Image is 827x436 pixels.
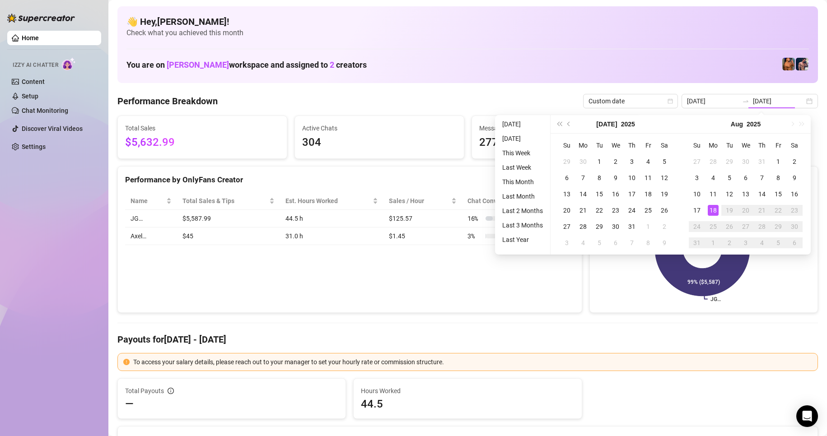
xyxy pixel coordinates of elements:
[782,58,795,70] img: JG
[302,134,457,151] span: 304
[125,192,177,210] th: Name
[383,227,462,245] td: $1.45
[13,61,58,70] span: Izzy AI Chatter
[125,227,177,245] td: Axel…
[125,123,280,133] span: Total Sales
[22,78,45,85] a: Content
[383,192,462,210] th: Sales / Hour
[22,107,68,114] a: Chat Monitoring
[285,196,371,206] div: Est. Hours Worked
[126,28,809,38] span: Check what you achieved this month
[168,388,174,394] span: info-circle
[22,143,46,150] a: Settings
[330,60,334,70] span: 2
[117,95,218,107] h4: Performance Breakdown
[687,96,738,106] input: Start date
[753,96,804,106] input: End date
[462,192,575,210] th: Chat Conversion
[125,386,164,396] span: Total Payouts
[742,97,749,105] span: swap-right
[22,93,38,100] a: Setup
[383,210,462,227] td: $125.57
[167,60,229,70] span: [PERSON_NAME]
[668,98,673,104] span: calendar
[126,15,809,28] h4: 👋 Hey, [PERSON_NAME] !
[796,58,808,70] img: Axel
[126,60,367,70] h1: You are on workspace and assigned to creators
[796,405,818,427] div: Open Intercom Messenger
[710,296,721,302] text: JG…
[589,94,673,108] span: Custom date
[22,125,83,132] a: Discover Viral Videos
[125,210,177,227] td: JG…
[361,397,574,411] span: 44.5
[177,210,280,227] td: $5,587.99
[125,397,134,411] span: —
[361,386,574,396] span: Hours Worked
[117,333,818,346] h4: Payouts for [DATE] - [DATE]
[302,123,457,133] span: Active Chats
[62,57,76,70] img: AI Chatter
[182,196,267,206] span: Total Sales & Tips
[389,196,449,206] span: Sales / Hour
[597,174,810,186] div: Sales by OnlyFans Creator
[280,210,384,227] td: 44.5 h
[467,231,482,241] span: 3 %
[123,359,130,365] span: exclamation-circle
[177,192,280,210] th: Total Sales & Tips
[467,196,562,206] span: Chat Conversion
[177,227,280,245] td: $45
[125,174,575,186] div: Performance by OnlyFans Creator
[125,134,280,151] span: $5,632.99
[280,227,384,245] td: 31.0 h
[479,123,634,133] span: Messages Sent
[7,14,75,23] img: logo-BBDzfeDw.svg
[131,196,164,206] span: Name
[479,134,634,151] span: 2772
[22,34,39,42] a: Home
[467,213,482,223] span: 16 %
[742,97,749,105] span: to
[133,357,812,367] div: To access your salary details, please reach out to your manager to set your hourly rate or commis...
